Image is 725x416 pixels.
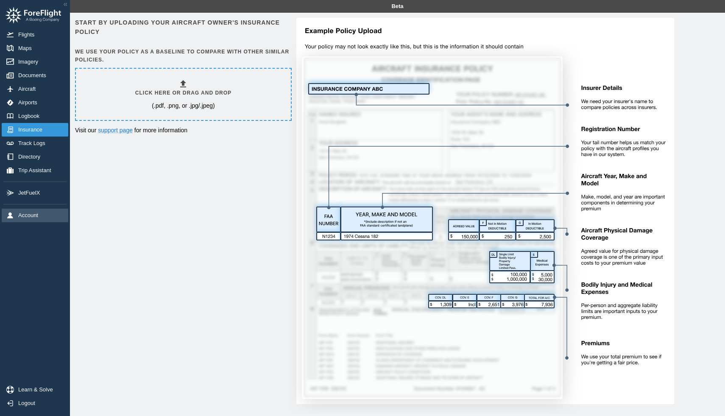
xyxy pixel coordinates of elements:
p: Visit our for more information [75,126,290,134]
h6: Click here or drag and drop [135,89,231,97]
p: (.pdf, .png, or .jpg/.jpeg) [152,101,215,110]
img: policy-upload-example-5e420760c1425035513a.svg [290,18,675,414]
a: support page [98,127,133,134]
h6: We use your policy as a baseline to compare with other similar policies. [75,48,290,64]
h6: Start by uploading your aircraft owner's insurance policy [75,18,290,37]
